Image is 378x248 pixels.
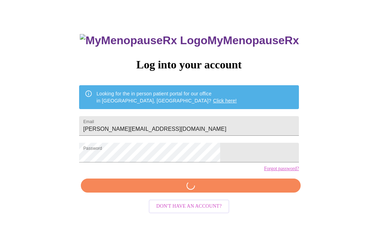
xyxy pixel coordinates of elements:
[147,203,231,209] a: Don't have an account?
[156,202,222,211] span: Don't have an account?
[80,34,207,47] img: MyMenopauseRx Logo
[79,58,299,71] h3: Log into your account
[97,87,237,107] div: Looking for the in person patient portal for our office in [GEOGRAPHIC_DATA], [GEOGRAPHIC_DATA]?
[80,34,299,47] h3: MyMenopauseRx
[213,98,237,103] a: Click here!
[264,166,299,172] a: Forgot password?
[149,200,230,213] button: Don't have an account?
